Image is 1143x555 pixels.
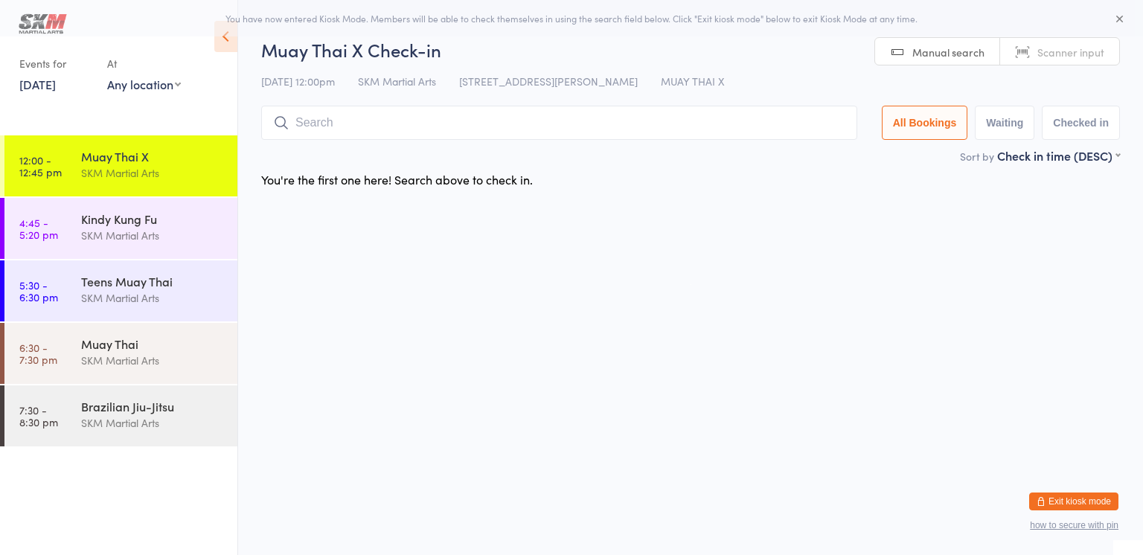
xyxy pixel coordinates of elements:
[81,227,225,244] div: SKM Martial Arts
[261,37,1120,62] h2: Muay Thai X Check-in
[4,323,237,384] a: 6:30 -7:30 pmMuay ThaiSKM Martial Arts
[81,336,225,352] div: Muay Thai
[19,76,56,92] a: [DATE]
[358,74,436,89] span: SKM Martial Arts
[4,385,237,446] a: 7:30 -8:30 pmBrazilian Jiu-JitsuSKM Martial Arts
[19,216,58,240] time: 4:45 - 5:20 pm
[81,164,225,182] div: SKM Martial Arts
[4,198,237,259] a: 4:45 -5:20 pmKindy Kung FuSKM Martial Arts
[1029,493,1118,510] button: Exit kiosk mode
[4,260,237,321] a: 5:30 -6:30 pmTeens Muay ThaiSKM Martial Arts
[81,352,225,369] div: SKM Martial Arts
[81,273,225,289] div: Teens Muay Thai
[81,148,225,164] div: Muay Thai X
[81,289,225,307] div: SKM Martial Arts
[81,414,225,432] div: SKM Martial Arts
[19,404,58,428] time: 7:30 - 8:30 pm
[107,76,181,92] div: Any location
[19,341,57,365] time: 6:30 - 7:30 pm
[1037,45,1104,60] span: Scanner input
[912,45,984,60] span: Manual search
[882,106,968,140] button: All Bookings
[4,135,237,196] a: 12:00 -12:45 pmMuay Thai XSKM Martial Arts
[19,154,62,178] time: 12:00 - 12:45 pm
[975,106,1034,140] button: Waiting
[19,51,92,76] div: Events for
[459,74,638,89] span: [STREET_ADDRESS][PERSON_NAME]
[24,12,1119,25] div: You have now entered Kiosk Mode. Members will be able to check themselves in using the search fie...
[1030,520,1118,530] button: how to secure with pin
[1042,106,1120,140] button: Checked in
[81,211,225,227] div: Kindy Kung Fu
[661,74,724,89] span: MUAY THAI X
[19,279,58,303] time: 5:30 - 6:30 pm
[960,149,994,164] label: Sort by
[261,106,857,140] input: Search
[81,398,225,414] div: Brazilian Jiu-Jitsu
[261,74,335,89] span: [DATE] 12:00pm
[261,171,533,187] div: You're the first one here! Search above to check in.
[107,51,181,76] div: At
[997,147,1120,164] div: Check in time (DESC)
